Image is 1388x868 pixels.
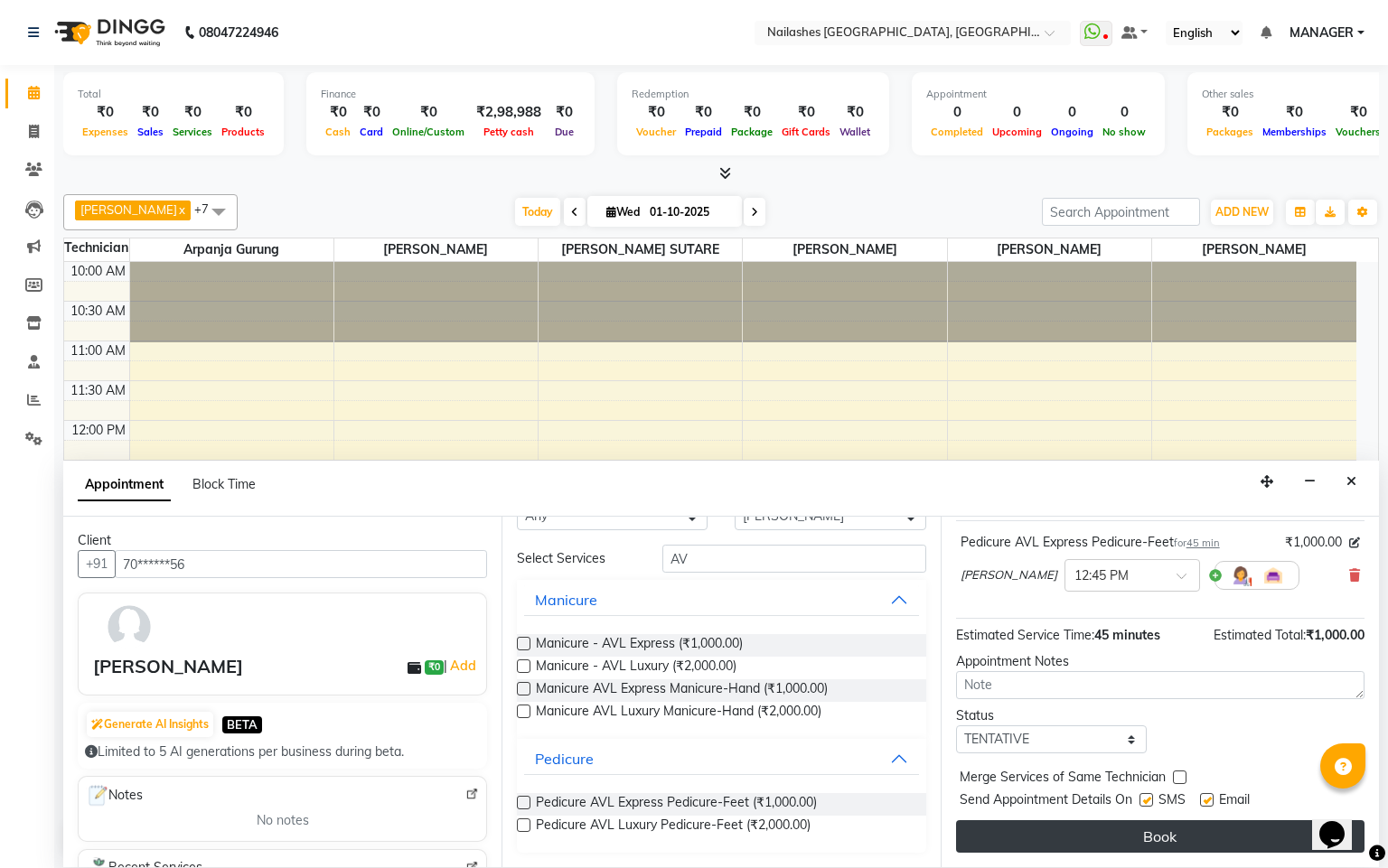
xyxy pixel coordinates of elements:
[425,660,444,675] span: ₹0
[1202,126,1258,138] span: Packages
[535,748,594,770] div: Pedicure
[1290,23,1354,42] span: MANAGER
[632,87,875,102] div: Redemption
[1174,537,1220,549] small: for
[539,238,742,261] span: [PERSON_NAME] SUTARE
[1338,468,1365,496] button: Close
[1331,126,1385,138] span: Vouchers
[535,589,597,611] div: Manicure
[961,566,1057,584] span: [PERSON_NAME]
[1046,102,1098,123] div: 0
[133,102,168,123] div: ₹0
[988,126,1046,138] span: Upcoming
[355,102,388,123] div: ₹0
[321,87,580,102] div: Finance
[1098,126,1150,138] span: No show
[835,126,875,138] span: Wallet
[835,102,875,123] div: ₹0
[536,679,828,702] span: Manicure AVL Express Manicure-Hand (₹1,000.00)
[67,302,129,321] div: 10:30 AM
[536,816,811,838] span: Pedicure AVL Luxury Pedicure-Feet (₹2,000.00)
[133,126,168,138] span: Sales
[536,657,736,679] span: Manicure - AVL Luxury (₹2,000.00)
[1214,627,1306,643] span: Estimated Total:
[321,102,355,123] div: ₹0
[68,421,129,440] div: 12:00 PM
[1349,537,1360,548] i: Edit price
[194,201,222,216] span: +7
[388,102,469,123] div: ₹0
[1098,102,1150,123] div: 0
[680,102,727,123] div: ₹0
[199,7,278,58] b: 08047224946
[961,533,1220,552] div: Pedicure AVL Express Pedicure-Feet
[1046,126,1098,138] span: Ongoing
[956,706,1147,725] div: Status
[177,202,185,217] a: x
[960,768,1166,790] span: Merge Services of Same Technician
[503,549,649,568] div: Select Services
[926,126,988,138] span: Completed
[1202,102,1258,123] div: ₹0
[1306,627,1365,643] span: ₹1,000.00
[549,102,580,123] div: ₹0
[536,793,817,816] span: Pedicure AVL Express Pedicure-Feet (₹1,000.00)
[1219,790,1250,813] span: Email
[1215,205,1269,219] span: ADD NEW
[64,238,129,257] div: Technician
[536,634,743,657] span: Manicure - AVL Express (₹1,000.00)
[1262,565,1284,586] img: Interior.png
[777,126,835,138] span: Gift Cards
[444,655,479,677] span: |
[257,811,309,830] span: No notes
[644,199,735,226] input: 2025-10-01
[192,476,256,492] span: Block Time
[334,238,538,261] span: [PERSON_NAME]
[524,583,918,616] button: Manicure
[80,202,177,217] span: [PERSON_NAME]
[355,126,388,138] span: Card
[524,742,918,775] button: Pedicure
[988,102,1046,123] div: 0
[550,126,578,138] span: Due
[1285,533,1342,552] span: ₹1,000.00
[1258,102,1331,123] div: ₹0
[1094,627,1160,643] span: 45 minutes
[956,652,1365,671] div: Appointment Notes
[1230,565,1252,586] img: Hairdresser.png
[956,627,1094,643] span: Estimated Service Time:
[1312,796,1370,850] iframe: chat widget
[78,87,269,102] div: Total
[447,655,479,677] a: Add
[479,126,539,138] span: Petty cash
[217,102,269,123] div: ₹0
[67,341,129,360] div: 11:00 AM
[321,126,355,138] span: Cash
[78,102,133,123] div: ₹0
[926,102,988,123] div: 0
[67,381,129,400] div: 11:30 AM
[388,126,469,138] span: Online/Custom
[926,87,1150,102] div: Appointment
[777,102,835,123] div: ₹0
[222,716,262,733] span: BETA
[78,126,133,138] span: Expenses
[1331,102,1385,123] div: ₹0
[78,550,116,578] button: +91
[87,712,213,737] button: Generate AI Insights
[515,198,560,226] span: Today
[1152,238,1356,261] span: [PERSON_NAME]
[632,102,680,123] div: ₹0
[67,262,129,281] div: 10:00 AM
[86,784,143,807] span: Notes
[956,820,1365,853] button: Book
[1258,126,1331,138] span: Memberships
[536,702,821,724] span: Manicure AVL Luxury Manicure-Hand (₹2,000.00)
[78,531,487,550] div: Client
[632,126,680,138] span: Voucher
[680,126,727,138] span: Prepaid
[602,205,644,219] span: Wed
[1211,200,1273,225] button: ADD NEW
[168,126,217,138] span: Services
[960,790,1132,813] span: Send Appointment Details On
